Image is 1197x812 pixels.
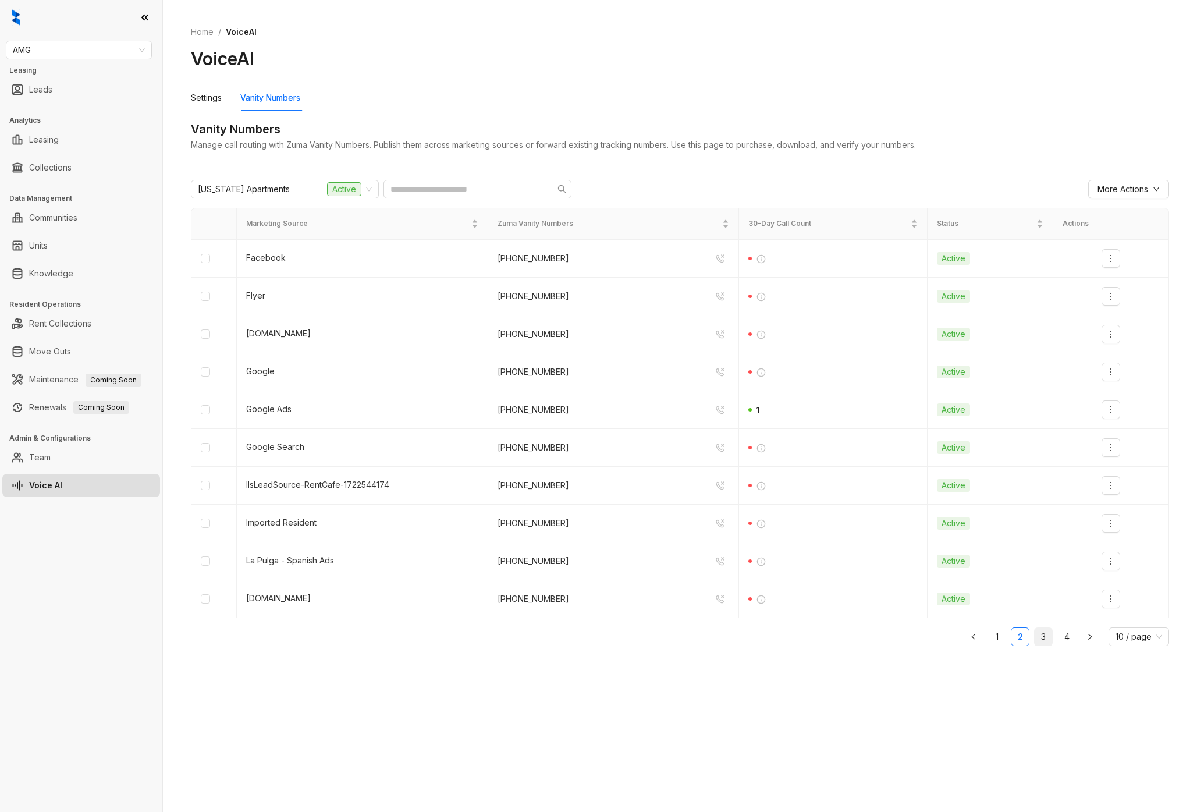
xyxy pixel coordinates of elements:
span: right [1086,633,1093,640]
div: [PHONE_NUMBER] [498,555,569,568]
li: 1 [988,627,1006,646]
span: Active [327,182,361,196]
span: left [970,633,977,640]
li: Leads [2,78,160,101]
span: Active [937,290,970,303]
span: Status [937,218,1034,229]
span: 30-Day Call Count [748,218,908,229]
span: Active [937,366,970,378]
h3: Leasing [9,65,162,76]
h2: VoiceAI [191,48,254,70]
li: Next Page [1081,627,1099,646]
th: 30-Day Call Count [739,208,928,239]
a: Rent Collections [29,312,91,335]
a: 4 [1058,628,1075,646]
div: [PHONE_NUMBER] [498,593,569,605]
li: Voice AI [2,474,160,497]
span: more [1106,443,1116,452]
a: Leasing [29,128,59,151]
li: Move Outs [2,340,160,363]
h3: Data Management [9,193,162,204]
h3: Admin & Configurations [9,433,162,444]
a: Home [189,26,216,38]
a: Communities [29,206,77,229]
a: 1 [988,628,1006,646]
li: Rent Collections [2,312,160,335]
span: Coming Soon [86,374,141,387]
h3: Resident Operations [9,299,162,310]
span: Active [937,479,970,492]
span: more [1106,519,1116,528]
span: Active [937,517,970,530]
div: Flyer [246,289,478,302]
a: Collections [29,156,72,179]
th: Marketing Source [237,208,488,239]
span: more [1106,594,1116,604]
div: [PHONE_NUMBER] [498,441,569,454]
li: Maintenance [2,368,160,391]
span: VoiceAI [226,27,257,37]
button: More Actionsdown [1088,180,1169,198]
span: AMG [13,41,145,59]
div: Imported Resident [246,516,478,529]
li: Units [2,234,160,257]
th: Status [928,208,1053,239]
span: more [1106,405,1116,414]
div: [PHONE_NUMBER] [498,290,569,303]
span: more [1106,367,1116,377]
li: 3 [1034,627,1053,646]
li: 4 [1057,627,1076,646]
div: Vanity Numbers [191,120,1169,139]
div: 1 [748,404,759,417]
a: 2 [1011,628,1029,646]
div: Google Search [246,441,478,453]
a: Move Outs [29,340,71,363]
span: more [1106,254,1116,263]
li: Knowledge [2,262,160,285]
div: Facebook [246,251,478,264]
li: Leasing [2,128,160,151]
h3: Analytics [9,115,162,126]
span: [US_STATE] Apartments [198,180,290,198]
div: La Pulga - Spanish Ads [246,554,478,567]
span: search [557,185,567,194]
span: down [1153,186,1160,193]
li: Collections [2,156,160,179]
div: [PHONE_NUMBER] [498,328,569,341]
span: Zuma Vanity Numbers [498,218,720,229]
li: 2 [1011,627,1029,646]
li: / [218,26,221,38]
div: [PHONE_NUMBER] [498,403,569,416]
div: Settings [191,91,222,104]
button: left [964,627,983,646]
span: more [1106,481,1116,490]
div: Vanity Numbers [240,91,300,104]
a: 3 [1035,628,1052,646]
span: Active [937,593,970,605]
a: Units [29,234,48,257]
span: More Actions [1097,183,1148,196]
li: Team [2,446,160,469]
div: [PHONE_NUMBER] [498,517,569,530]
div: [PHONE_NUMBER] [498,479,569,492]
span: more [1106,329,1116,339]
a: Voice AI [29,474,62,497]
span: Active [937,328,970,341]
th: Actions [1053,208,1169,239]
li: Communities [2,206,160,229]
div: [PHONE_NUMBER] [498,366,569,378]
div: [PHONE_NUMBER] [498,252,569,265]
span: more [1106,556,1116,566]
span: more [1106,292,1116,301]
th: Zuma Vanity Numbers [488,208,740,239]
div: Manage call routing with Zuma Vanity Numbers. Publish them across marketing sources or forward ex... [191,139,1169,151]
a: Team [29,446,51,469]
div: Google Ads [246,403,478,416]
div: [DOMAIN_NAME] [246,327,478,340]
img: logo [12,9,20,26]
span: Active [937,252,970,265]
a: Leads [29,78,52,101]
a: Knowledge [29,262,73,285]
div: Page Size [1109,627,1169,646]
span: 10 / page [1116,628,1162,646]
